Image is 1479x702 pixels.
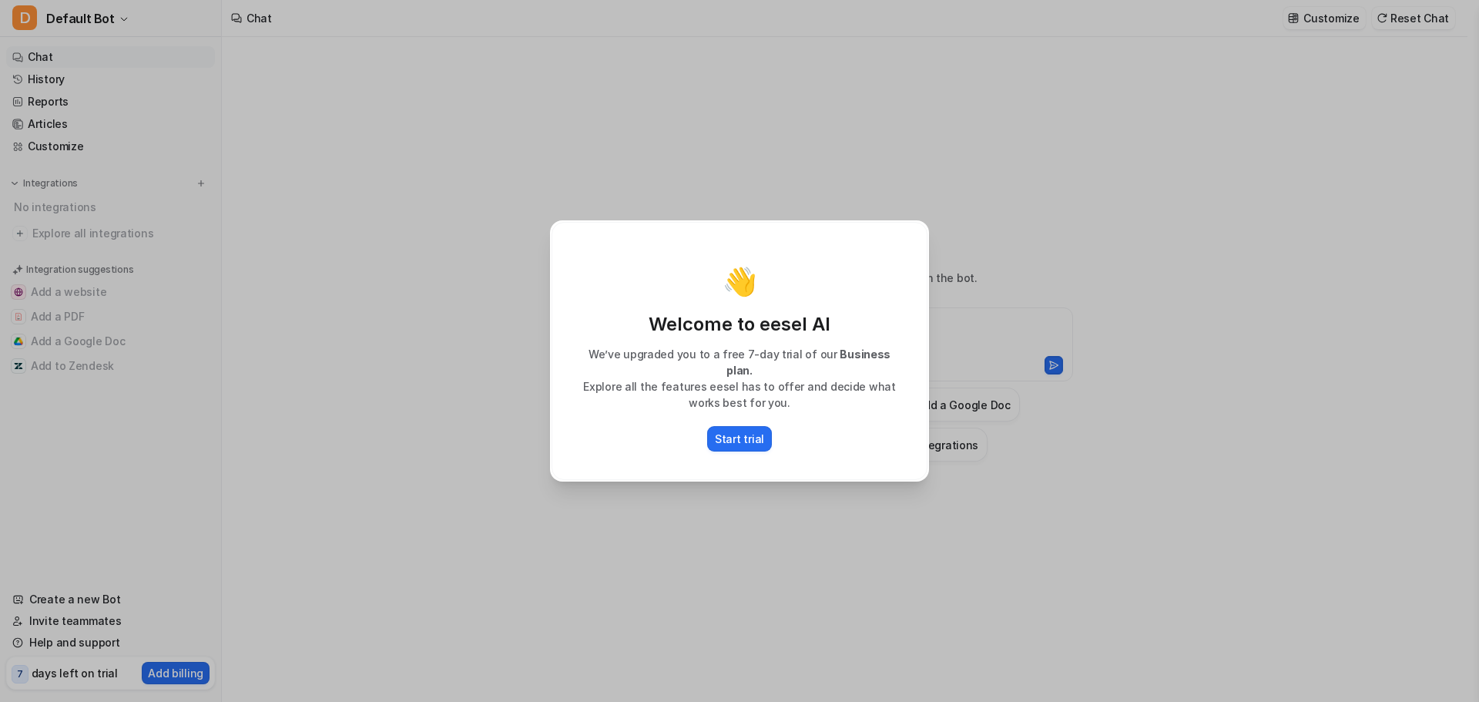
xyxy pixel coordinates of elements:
p: Welcome to eesel AI [568,312,911,337]
p: 👋 [723,266,757,297]
p: Start trial [715,431,764,447]
p: We’ve upgraded you to a free 7-day trial of our [568,346,911,378]
button: Start trial [707,426,772,452]
p: Explore all the features eesel has to offer and decide what works best for you. [568,378,911,411]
